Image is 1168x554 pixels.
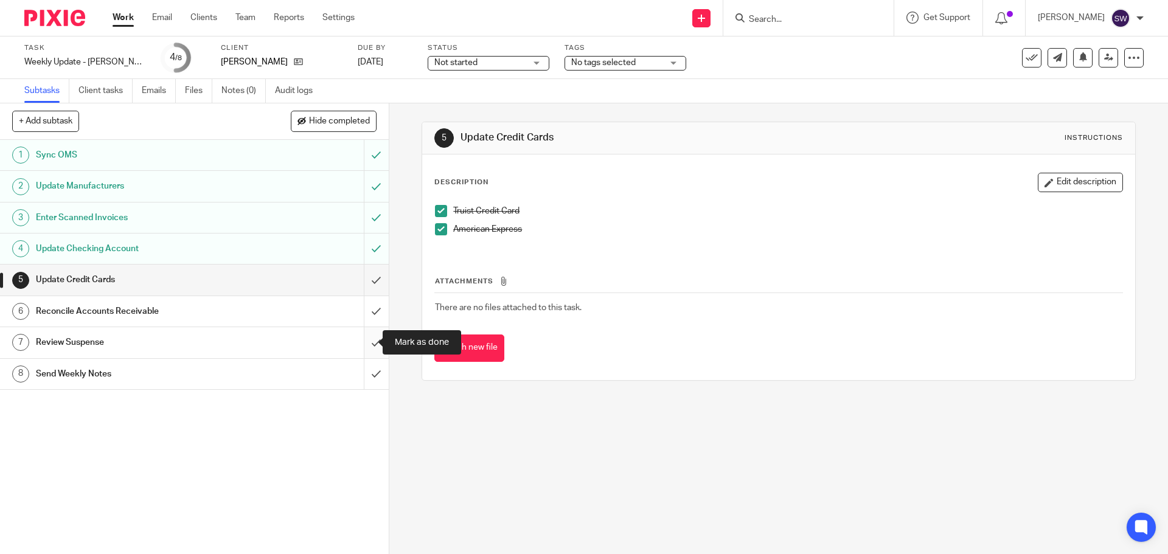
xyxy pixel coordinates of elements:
a: Email [152,12,172,24]
input: Search [748,15,857,26]
p: [PERSON_NAME] [1038,12,1105,24]
h1: Sync OMS [36,146,246,164]
label: Tags [565,43,686,53]
h1: Update Manufacturers [36,177,246,195]
span: [DATE] [358,58,383,66]
p: [PERSON_NAME] [221,56,288,68]
a: Notes (0) [221,79,266,103]
label: Client [221,43,342,53]
a: Reports [274,12,304,24]
h1: Update Checking Account [36,240,246,258]
div: 4 [12,240,29,257]
a: Settings [322,12,355,24]
a: Files [185,79,212,103]
div: Weekly Update - [PERSON_NAME] [24,56,146,68]
img: Pixie [24,10,85,26]
a: Work [113,12,134,24]
div: 1 [12,147,29,164]
div: Weekly Update - Gore [24,56,146,68]
span: Get Support [923,13,970,22]
label: Status [428,43,549,53]
a: Team [235,12,255,24]
button: Hide completed [291,111,377,131]
div: 2 [12,178,29,195]
div: 7 [12,334,29,351]
a: Client tasks [78,79,133,103]
label: Due by [358,43,412,53]
button: Edit description [1038,173,1123,192]
p: American Express [453,223,1122,235]
span: Attachments [435,278,493,285]
div: Instructions [1065,133,1123,143]
label: Task [24,43,146,53]
h1: Send Weekly Notes [36,365,246,383]
button: + Add subtask [12,111,79,131]
h1: Update Credit Cards [461,131,805,144]
div: 8 [12,365,29,383]
button: Attach new file [434,334,504,362]
h1: Review Suspense [36,333,246,351]
small: /8 [175,55,182,61]
div: 5 [12,272,29,289]
a: Clients [190,12,217,24]
a: Emails [142,79,176,103]
img: svg%3E [1111,9,1130,28]
p: Truist Credit Card [453,205,1122,217]
div: 3 [12,209,29,226]
div: 5 [434,128,454,148]
span: Not started [434,58,478,67]
a: Audit logs [275,79,322,103]
p: Description [434,178,488,187]
h1: Update Credit Cards [36,271,246,289]
h1: Enter Scanned Invoices [36,209,246,227]
span: There are no files attached to this task. [435,303,582,312]
h1: Reconcile Accounts Receivable [36,302,246,320]
span: No tags selected [571,58,636,67]
div: 6 [12,303,29,320]
span: Hide completed [309,117,370,126]
div: 4 [170,50,182,64]
a: Subtasks [24,79,69,103]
